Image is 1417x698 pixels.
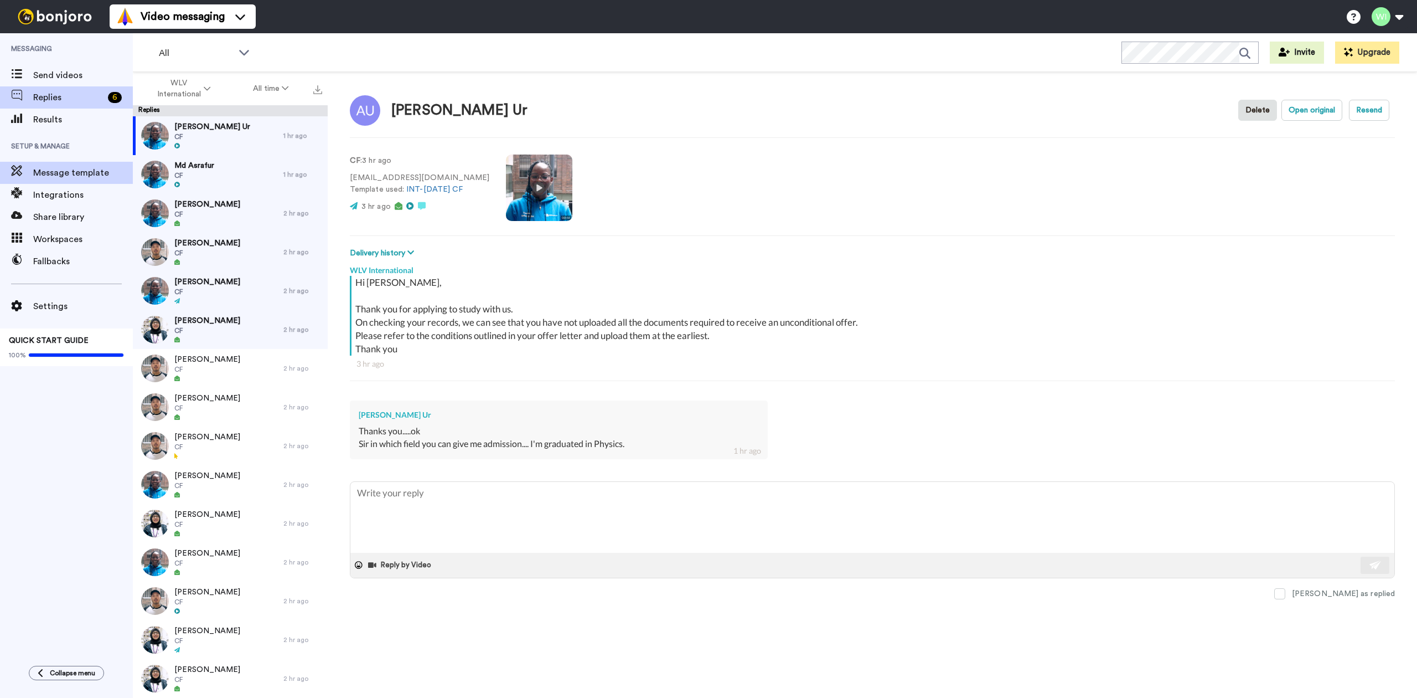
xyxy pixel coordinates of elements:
img: 494f50c7-4c3f-45e7-be4e-be3fe8c90a6a-thumb.jpg [141,393,169,421]
span: [PERSON_NAME] [174,664,240,675]
strong: CF [350,157,360,165]
img: 9e3f8549-d370-4122-babd-3a7e9b645968-thumb.jpg [141,161,169,188]
div: 2 hr ago [283,597,322,605]
span: CF [174,132,250,141]
span: 100% [9,351,26,360]
div: [PERSON_NAME] Ur [391,102,528,119]
span: CF [174,404,240,413]
span: Integrations [33,188,133,202]
span: [PERSON_NAME] [174,509,240,520]
a: [PERSON_NAME]CF2 hr ago [133,349,328,388]
img: 776b73ec-07d3-458a-bdc5-39300a55e5c8-thumb.jpg [141,626,169,654]
a: [PERSON_NAME]CF2 hr ago [133,233,328,271]
div: 2 hr ago [283,480,322,489]
button: Delete [1238,100,1277,121]
img: Image of Ateeq Ur [350,95,380,126]
div: 2 hr ago [283,558,322,567]
img: send-white.svg [1369,561,1382,569]
span: Settings [33,300,133,313]
span: CF [174,637,240,645]
div: Hi [PERSON_NAME], Thank you for applying to study with us. On checking your records, we can see t... [355,276,1392,356]
a: [PERSON_NAME]CF2 hr ago [133,582,328,620]
div: Sir in which field you can give me admission.... I'm graduated in Physics. [359,438,759,450]
a: [PERSON_NAME]CF2 hr ago [133,388,328,427]
button: Collapse menu [29,666,104,680]
span: Replies [33,91,104,104]
button: Open original [1281,100,1342,121]
img: 9e3f8549-d370-4122-babd-3a7e9b645968-thumb.jpg [141,122,169,150]
span: CF [174,481,240,490]
p: [EMAIL_ADDRESS][DOMAIN_NAME] Template used: [350,172,489,196]
img: 9e3f8549-d370-4122-babd-3a7e9b645968-thumb.jpg [141,471,169,499]
div: 2 hr ago [283,519,322,528]
span: CF [174,171,214,180]
span: CF [174,675,240,684]
img: 494f50c7-4c3f-45e7-be4e-be3fe8c90a6a-thumb.jpg [141,587,169,615]
img: vm-color.svg [116,8,134,25]
a: [PERSON_NAME]CF2 hr ago [133,465,328,504]
a: INT-[DATE] CF [406,186,463,193]
div: 2 hr ago [283,209,322,218]
div: 2 hr ago [283,674,322,683]
img: c8a8ed02-aa7b-4f69-ae89-5c217b28122a-thumb.jpg [141,510,169,537]
span: [PERSON_NAME] [174,470,240,481]
button: Reply by Video [367,557,435,573]
span: QUICK START GUIDE [9,337,89,345]
span: [PERSON_NAME] Ur [174,121,250,132]
a: [PERSON_NAME]CF2 hr ago [133,427,328,465]
span: CF [174,210,240,219]
img: b6eb9b11-2805-4310-a4c1-97aec0302fc2-thumb.jpg [141,238,169,266]
button: WLV International [135,73,232,104]
span: CF [174,598,240,607]
div: 6 [108,92,122,103]
a: Invite [1270,42,1324,64]
a: [PERSON_NAME]CF2 hr ago [133,310,328,349]
a: Md AsrafurCF1 hr ago [133,155,328,194]
span: CF [174,326,240,335]
img: 9e3f8549-d370-4122-babd-3a7e9b645968-thumb.jpg [141,277,169,305]
a: [PERSON_NAME]CF2 hr ago [133,543,328,582]
a: [PERSON_NAME] UrCF1 hr ago [133,116,328,155]
a: [PERSON_NAME]CF2 hr ago [133,659,328,698]
div: Thanks you.....ok [359,425,759,438]
a: [PERSON_NAME]CF2 hr ago [133,271,328,310]
div: [PERSON_NAME] Ur [359,409,759,420]
div: 1 hr ago [283,170,322,179]
img: e3351429-149b-480e-9421-5d140b13055b-thumb.jpg [141,665,169,692]
div: 3 hr ago [356,358,1388,369]
button: Resend [1349,100,1389,121]
a: [PERSON_NAME]CF2 hr ago [133,194,328,233]
div: 2 hr ago [283,635,322,644]
div: 1 hr ago [283,131,322,140]
img: bj-logo-header-white.svg [13,9,96,24]
button: Delivery history [350,247,417,259]
span: CF [174,365,240,374]
img: 3227a01c-a3d0-41c5-afe3-8c3a800dd60b-thumb.jpg [141,316,169,343]
span: CF [174,443,240,451]
div: 2 hr ago [283,286,322,295]
span: Workspaces [33,233,133,246]
div: WLV International [350,259,1395,276]
span: [PERSON_NAME] [174,238,240,249]
span: CF [174,520,240,529]
div: Replies [133,105,328,116]
div: 2 hr ago [283,442,322,450]
img: fa662485-7d82-4be5-9c83-eb6c617c7ac1-thumb.jpg [141,548,169,576]
span: Send videos [33,69,133,82]
span: CF [174,249,240,258]
span: [PERSON_NAME] [174,315,240,326]
span: Md Asrafur [174,160,214,171]
span: WLV International [157,78,201,100]
div: 2 hr ago [283,364,322,373]
span: [PERSON_NAME] [174,548,240,559]
div: 2 hr ago [283,248,322,256]
span: Video messaging [141,9,225,24]
span: Fallbacks [33,255,133,268]
div: 2 hr ago [283,403,322,412]
span: 3 hr ago [361,203,391,211]
span: [PERSON_NAME] [174,625,240,637]
span: [PERSON_NAME] [174,587,240,598]
span: [PERSON_NAME] [174,276,240,288]
span: Message template [33,166,133,179]
span: Results [33,113,133,126]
